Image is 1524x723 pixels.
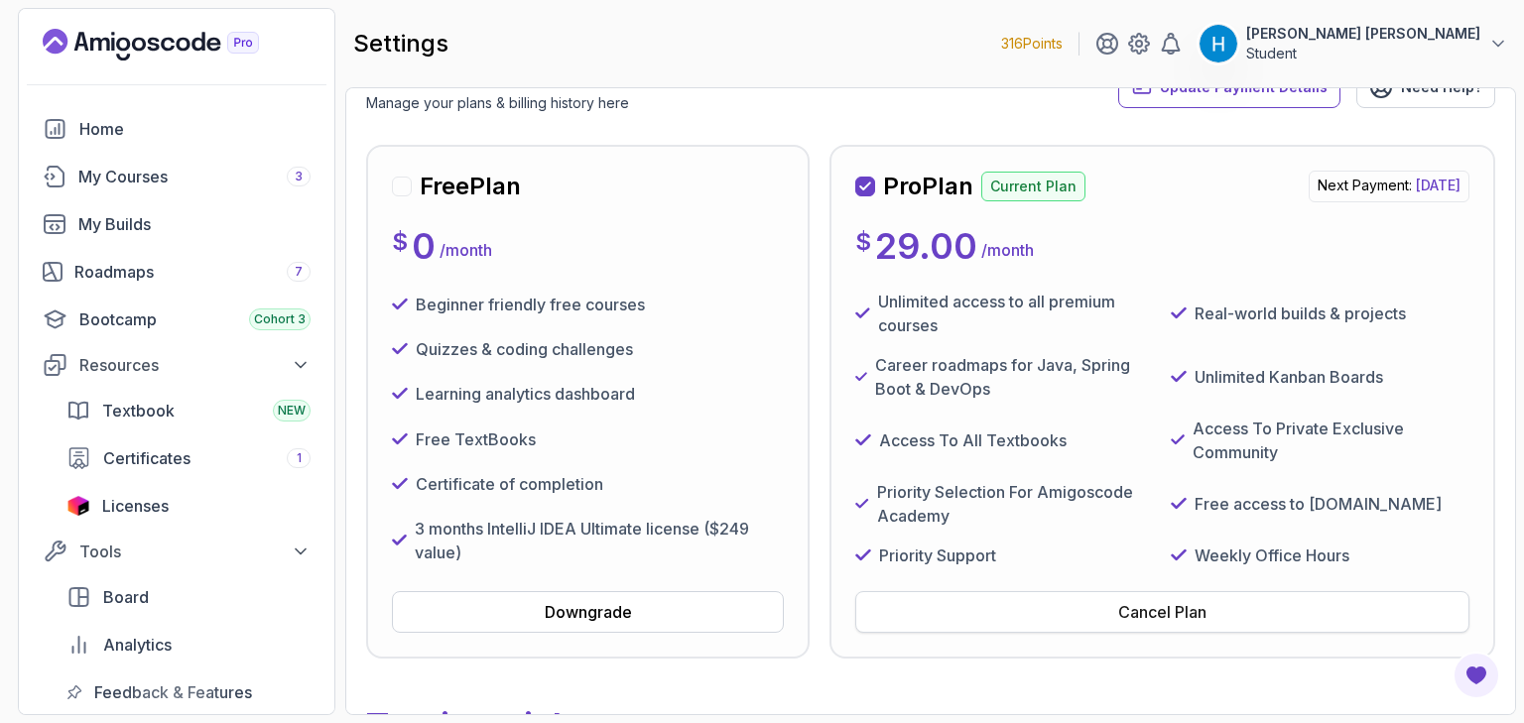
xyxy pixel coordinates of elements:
p: Beginner friendly free courses [416,293,645,316]
img: jetbrains icon [66,496,90,516]
button: Open Feedback Button [1453,652,1500,699]
span: Analytics [103,633,172,657]
p: Student [1246,44,1480,63]
a: roadmaps [31,252,322,292]
div: My Builds [78,212,311,236]
a: Landing page [43,29,305,60]
a: textbook [55,391,322,430]
h2: Pro Plan [883,171,973,202]
span: NEW [278,403,306,419]
a: certificates [55,438,322,478]
p: 0 [412,226,436,266]
a: bootcamp [31,300,322,339]
button: Cancel Plan [855,591,1469,633]
div: Bootcamp [79,307,311,331]
span: 7 [295,264,303,280]
button: user profile image[PERSON_NAME] [PERSON_NAME]Student [1199,24,1508,63]
p: $ [392,226,408,258]
span: Board [103,585,149,609]
span: Textbook [102,399,175,422]
span: Cohort 3 [254,311,306,327]
p: 29.00 [875,226,977,266]
a: feedback [55,672,322,712]
p: Manage your plans & billing history here [366,93,629,113]
span: 1 [297,450,302,466]
a: builds [31,204,322,244]
div: Tools [79,540,311,563]
h2: settings [353,28,448,60]
div: Downgrade [545,600,632,624]
div: Resources [79,353,311,377]
p: Certificate of completion [416,472,603,496]
p: Free access to [DOMAIN_NAME] [1195,492,1442,516]
p: Unlimited Kanban Boards [1195,365,1383,389]
p: Priority Support [879,543,996,567]
p: Career roadmaps for Java, Spring Boot & DevOps [875,353,1154,401]
p: Learning analytics dashboard [416,382,635,406]
span: 3 [295,169,303,184]
p: Quizzes & coding challenges [416,337,633,361]
p: Priority Selection For Amigoscode Academy [877,480,1155,528]
img: user profile image [1200,25,1237,62]
p: 316 Points [1001,34,1063,54]
p: Unlimited access to all premium courses [878,290,1155,337]
a: board [55,577,322,617]
p: Free TextBooks [416,427,536,451]
span: Certificates [103,446,190,470]
div: My Courses [78,165,311,188]
button: Downgrade [392,591,784,633]
button: Tools [31,534,322,569]
p: 3 months IntelliJ IDEA Ultimate license ($249 value) [415,517,784,564]
p: / month [440,238,492,262]
p: Real-world builds & projects [1195,301,1406,325]
span: [DATE] [1416,177,1460,193]
p: Weekly Office Hours [1195,543,1349,567]
a: licenses [55,486,322,526]
p: / month [981,238,1034,262]
a: analytics [55,625,322,664]
p: Access To Private Exclusive Community [1193,417,1469,464]
span: Feedback & Features [94,680,252,704]
div: Roadmaps [74,260,311,284]
a: home [31,109,322,149]
div: Cancel Plan [1118,600,1206,624]
p: Access To All Textbooks [879,428,1067,452]
h2: Free Plan [420,171,521,202]
p: [PERSON_NAME] [PERSON_NAME] [1246,24,1480,44]
div: Home [79,117,311,141]
p: Current Plan [981,172,1085,201]
button: Resources [31,347,322,383]
p: Next Payment: [1309,171,1469,202]
span: Licenses [102,494,169,518]
a: courses [31,157,322,196]
p: $ [855,226,871,258]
